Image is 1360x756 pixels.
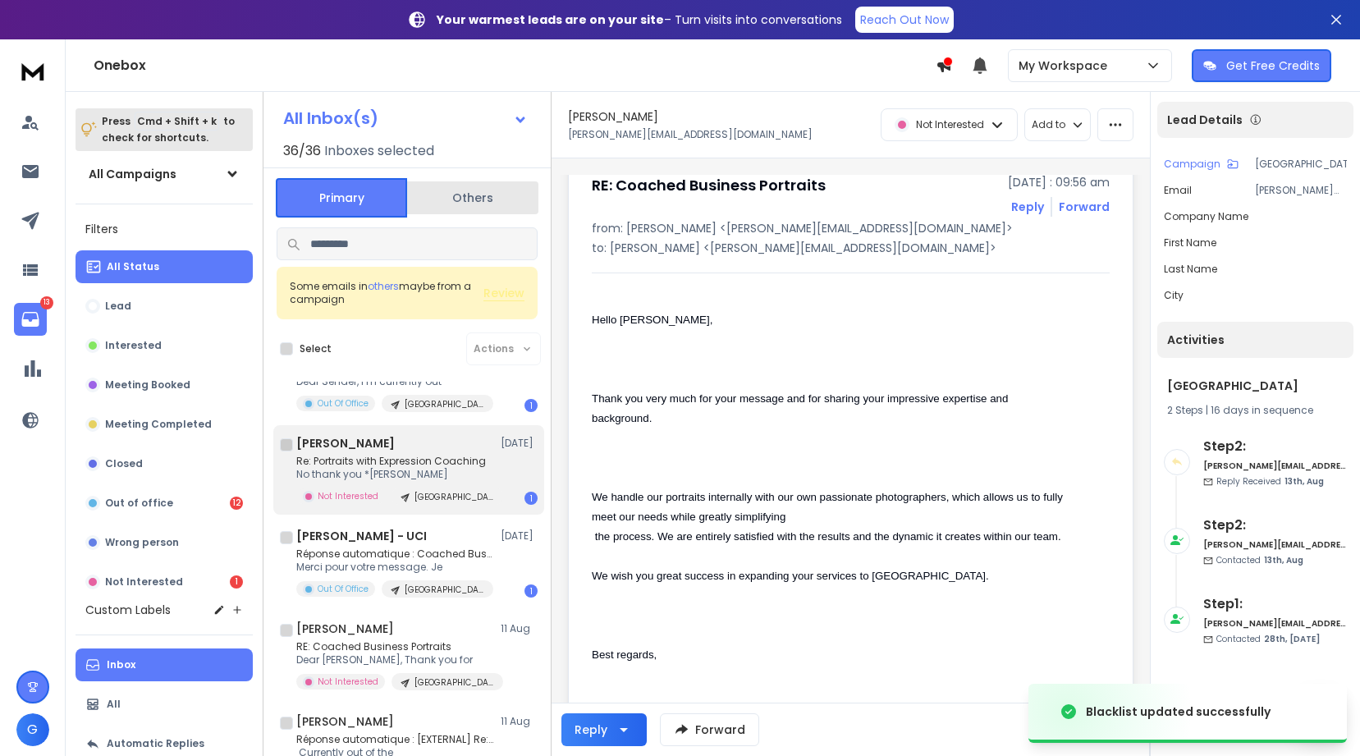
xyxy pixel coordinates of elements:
h6: Step 2 : [1203,515,1347,535]
button: Inbox [76,648,253,681]
p: Reply Received [1216,475,1324,488]
p: City [1164,289,1184,302]
p: [DATE] [501,437,538,450]
button: Meeting Booked [76,369,253,401]
h1: [PERSON_NAME] - UCI [296,528,427,544]
div: | [1167,404,1344,417]
button: Forward [660,713,759,746]
h6: [PERSON_NAME][EMAIL_ADDRESS][DOMAIN_NAME] [1203,617,1347,630]
button: Get Free Credits [1192,49,1331,82]
span: others [368,279,399,293]
strong: Your warmest leads are on your site [437,11,664,28]
h3: Filters [76,218,253,241]
p: My Workspace [1019,57,1114,74]
p: Re: Portraits with Expression Coaching [296,455,493,468]
p: Lead Details [1167,112,1243,128]
p: Not Interested [105,575,183,589]
p: Get Free Credits [1226,57,1320,74]
span: 28th, [DATE] [1264,633,1320,645]
span: Best regards, [592,648,657,661]
h6: Step 2 : [1203,437,1347,456]
p: Wrong person [105,536,179,549]
p: All Status [107,260,159,273]
span: We wish you great success in expanding your services to [GEOGRAPHIC_DATA]. [592,570,989,582]
p: Last Name [1164,263,1217,276]
h1: [PERSON_NAME] [296,713,394,730]
p: Interested [105,339,162,352]
p: Contacted [1216,554,1303,566]
p: Lead [105,300,131,313]
p: Merci pour votre message. Je [296,561,493,574]
button: Closed [76,447,253,480]
p: Inbox [107,658,135,671]
h1: All Inbox(s) [283,110,378,126]
h1: [PERSON_NAME] [296,621,394,637]
div: 12 [230,497,243,510]
span: G [16,713,49,746]
button: All Status [76,250,253,283]
p: Closed [105,457,143,470]
p: Add to [1032,118,1065,131]
p: Out Of Office [318,583,369,595]
p: [PERSON_NAME][EMAIL_ADDRESS][DOMAIN_NAME] [568,128,813,141]
p: Campaign [1164,158,1220,171]
button: Reply [561,713,647,746]
button: All [76,688,253,721]
h1: [PERSON_NAME] [296,435,395,451]
span: We handle our portraits internally with our own passionate photographers, which allows us to full... [592,491,1066,543]
p: 11 Aug [501,622,538,635]
h1: All Campaigns [89,166,176,182]
p: 11 Aug [501,715,538,728]
button: All Inbox(s) [270,102,541,135]
h6: [PERSON_NAME][EMAIL_ADDRESS][DOMAIN_NAME] [1203,460,1347,472]
h1: [GEOGRAPHIC_DATA] [1167,378,1344,394]
p: Reach Out Now [860,11,949,28]
div: 1 [230,575,243,589]
button: Primary [276,178,407,218]
span: Thank you very much for your message and for sharing your impressive expertise and background. [592,392,1011,424]
p: First Name [1164,236,1216,250]
span: Hello [PERSON_NAME], [592,314,712,326]
p: Email [1164,184,1192,197]
p: Press to check for shortcuts. [102,113,235,146]
p: Dear [PERSON_NAME], Thank you for [296,653,493,667]
p: Company Name [1164,210,1248,223]
span: 13th, Aug [1264,554,1303,566]
h6: [PERSON_NAME][EMAIL_ADDRESS][DOMAIN_NAME] [1203,538,1347,551]
div: Activities [1157,322,1353,358]
p: Réponse automatique : Coached Business Portraits [296,548,493,561]
div: 1 [524,584,538,598]
p: 13 [40,296,53,309]
h1: [PERSON_NAME] [568,108,658,125]
p: – Turn visits into conversations [437,11,842,28]
div: Blacklist updated successfully [1086,703,1271,720]
img: logo [16,56,49,86]
p: [DATE] : 09:56 am [1008,174,1110,190]
p: Meeting Booked [105,378,190,392]
div: Forward [1059,199,1110,215]
button: Campaign [1164,158,1239,171]
p: All [107,698,121,711]
p: Réponse automatique : [EXTERNAL] Re: Portraits [296,733,493,746]
h1: RE: Coached Business Portraits [592,174,826,197]
p: Dear Sender, I’m currently out [296,375,493,388]
button: All Campaigns [76,158,253,190]
h6: Step 1 : [1203,594,1347,614]
p: [GEOGRAPHIC_DATA] [405,398,483,410]
span: 13th, Aug [1284,475,1324,488]
button: Interested [76,329,253,362]
p: [GEOGRAPHIC_DATA] [405,584,483,596]
button: Wrong person [76,526,253,559]
div: Reply [575,722,607,738]
p: Meeting Completed [105,418,212,431]
button: Review [483,285,524,301]
p: No thank you *[PERSON_NAME] [296,468,493,481]
p: RE: Coached Business Portraits [296,640,493,653]
p: Contacted [1216,633,1320,645]
p: to: [PERSON_NAME] <[PERSON_NAME][EMAIL_ADDRESS][DOMAIN_NAME]> [592,240,1110,256]
a: 13 [14,303,47,336]
span: 16 days in sequence [1211,403,1313,417]
p: Out Of Office [318,397,369,410]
